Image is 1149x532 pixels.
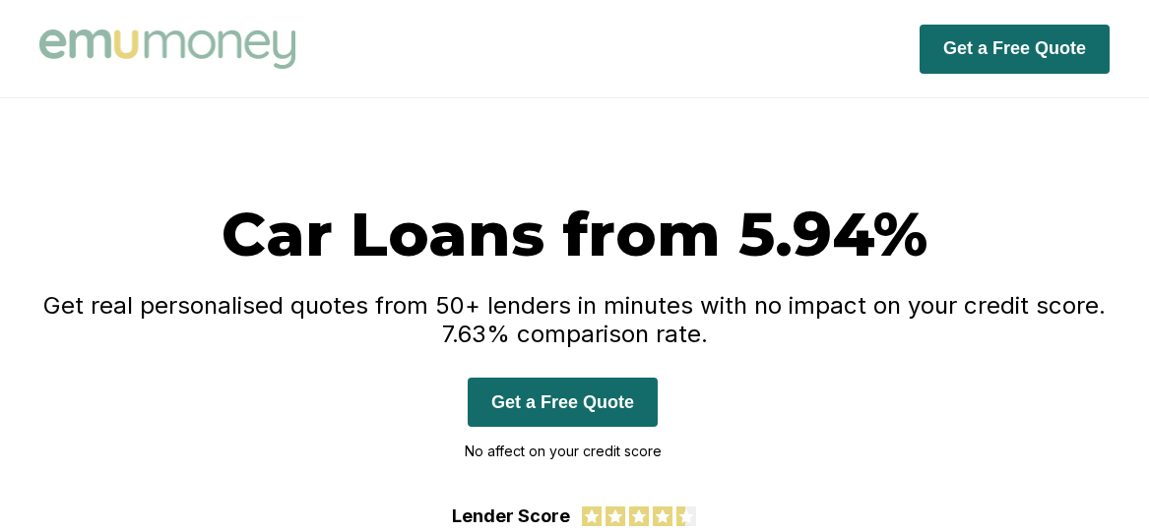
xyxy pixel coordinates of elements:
[629,506,649,526] img: review star
[39,30,295,69] img: Emu Money logo
[468,378,658,427] button: Get a Free Quote
[452,505,570,526] div: Lender Score
[39,197,1110,271] h1: Car Loans from 5.94%
[39,291,1110,348] h4: Get real personalised quotes from 50+ lenders in minutes with no impact on your credit score. 7.6...
[920,37,1110,58] a: Get a Free Quote
[606,506,625,526] img: review star
[920,25,1110,74] button: Get a Free Quote
[582,506,602,526] img: review star
[653,506,672,526] img: review star
[465,437,662,466] p: No affect on your credit score
[468,391,658,412] a: Get a Free Quote
[676,506,696,526] img: review star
